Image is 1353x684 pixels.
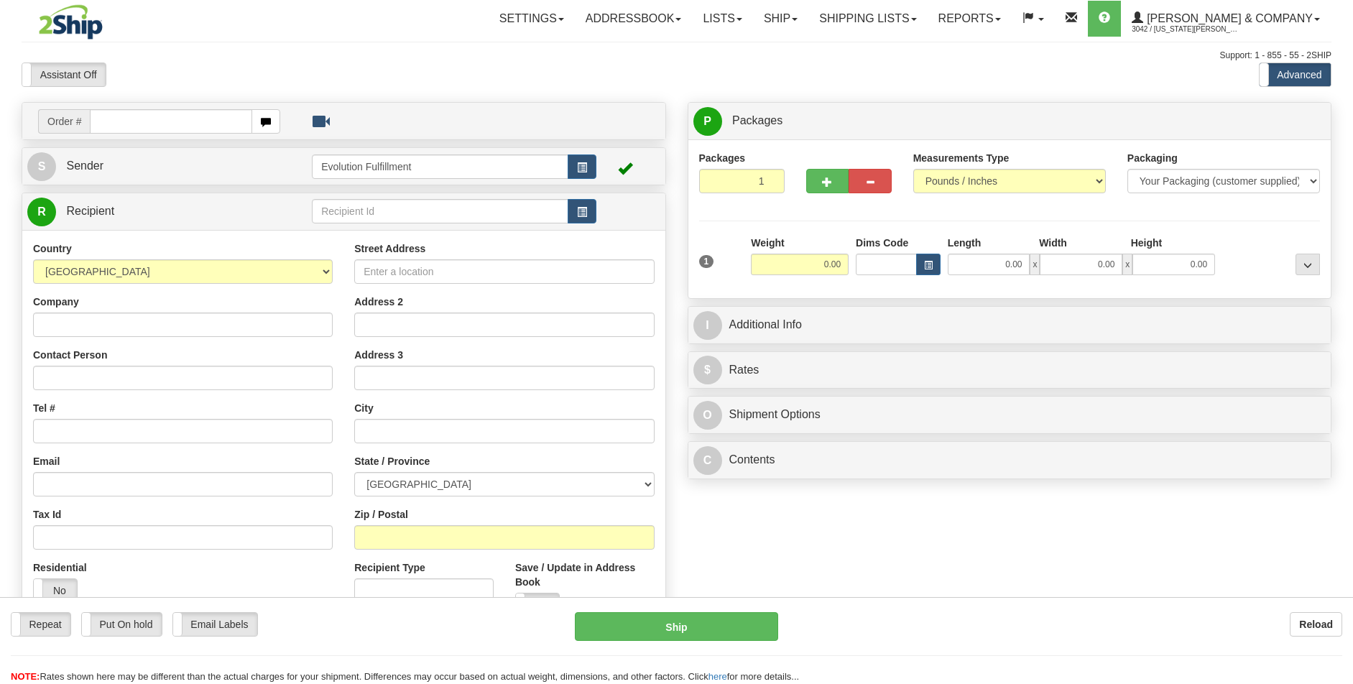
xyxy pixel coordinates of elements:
input: Recipient Id [312,199,568,223]
input: Enter a location [354,259,654,284]
a: here [708,671,727,682]
label: Tel # [33,401,55,415]
a: Shipping lists [808,1,927,37]
a: S Sender [27,152,312,181]
span: x [1122,254,1132,275]
label: Dims Code [856,236,908,250]
label: Width [1039,236,1067,250]
a: [PERSON_NAME] & Company 3042 / [US_STATE][PERSON_NAME] [1121,1,1331,37]
label: Address 2 [354,295,403,309]
div: ... [1296,254,1320,275]
label: Put On hold [82,613,162,636]
span: P [693,107,722,136]
label: Repeat [11,613,70,636]
a: $Rates [693,356,1326,385]
span: 1 [699,255,714,268]
a: Reports [928,1,1012,37]
label: Assistant Off [22,63,106,86]
button: Reload [1290,612,1342,637]
span: x [1030,254,1040,275]
span: Packages [732,114,782,126]
button: Ship [575,612,779,641]
label: Length [948,236,982,250]
label: Email [33,454,60,468]
label: Company [33,295,79,309]
a: P Packages [693,106,1326,136]
label: Save / Update in Address Book [515,560,655,589]
label: Country [33,241,72,256]
a: Ship [753,1,808,37]
a: Settings [489,1,575,37]
span: O [693,401,722,430]
span: [PERSON_NAME] & Company [1143,12,1313,24]
span: 3042 / [US_STATE][PERSON_NAME] [1132,22,1239,37]
label: No [34,579,77,602]
span: Sender [66,160,103,172]
label: No [516,593,559,616]
span: C [693,446,722,475]
label: State / Province [354,454,430,468]
span: NOTE: [11,671,40,682]
label: City [354,401,373,415]
label: Tax Id [33,507,61,522]
a: R Recipient [27,197,280,226]
a: CContents [693,445,1326,475]
label: Recipient Type [354,560,425,575]
label: Email Labels [173,613,257,636]
label: Zip / Postal [354,507,408,522]
label: Packaging [1127,151,1178,165]
label: Address 3 [354,348,403,362]
label: Height [1131,236,1163,250]
label: Weight [751,236,784,250]
label: Packages [699,151,746,165]
a: Lists [692,1,752,37]
input: Sender Id [312,154,568,179]
div: Support: 1 - 855 - 55 - 2SHIP [22,50,1331,62]
label: Residential [33,560,87,575]
span: R [27,198,56,226]
label: Contact Person [33,348,107,362]
a: Addressbook [575,1,693,37]
span: Order # [38,109,90,134]
a: OShipment Options [693,400,1326,430]
span: S [27,152,56,181]
span: I [693,311,722,340]
b: Reload [1299,619,1333,630]
iframe: chat widget [1320,269,1352,415]
label: Advanced [1260,63,1331,86]
label: Street Address [354,241,425,256]
a: IAdditional Info [693,310,1326,340]
img: logo3042.jpg [22,4,120,40]
label: Measurements Type [913,151,1010,165]
span: $ [693,356,722,384]
span: Recipient [66,205,114,217]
